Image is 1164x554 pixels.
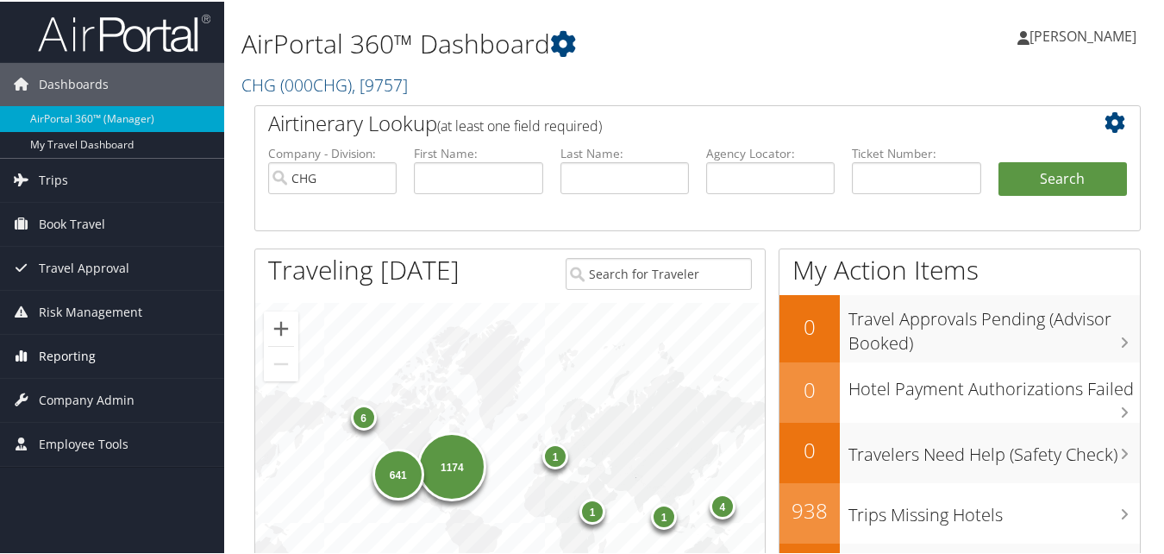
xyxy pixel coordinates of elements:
[998,161,1127,195] button: Search
[779,494,840,524] h2: 938
[848,297,1140,354] h3: Travel Approvals Pending (Advisor Booked)
[39,289,142,332] span: Risk Management
[542,442,568,468] div: 1
[38,11,210,52] img: airportal-logo.png
[372,446,423,498] div: 641
[352,72,408,95] span: , [ 9757 ]
[264,345,298,380] button: Zoom out
[848,493,1140,526] h3: Trips Missing Hotels
[1017,9,1154,60] a: [PERSON_NAME]
[264,310,298,344] button: Zoom in
[779,482,1140,542] a: 938Trips Missing Hotels
[39,201,105,244] span: Book Travel
[39,421,128,464] span: Employee Tools
[268,143,397,161] label: Company - Division:
[268,107,1054,136] h2: Airtinerary Lookup
[39,61,109,104] span: Dashboards
[779,293,1140,360] a: 0Travel Approvals Pending (Advisor Booked)
[848,367,1140,400] h3: Hotel Payment Authorizations Failed
[39,333,96,376] span: Reporting
[779,421,1140,482] a: 0Travelers Need Help (Safety Check)
[417,431,486,500] div: 1174
[280,72,352,95] span: ( 000CHG )
[241,24,849,60] h1: AirPortal 360™ Dashboard
[779,374,840,403] h2: 0
[39,157,68,200] span: Trips
[779,250,1140,286] h1: My Action Items
[1029,25,1136,44] span: [PERSON_NAME]
[39,377,135,420] span: Company Admin
[706,143,835,161] label: Agency Locator:
[241,72,408,95] a: CHG
[560,143,689,161] label: Last Name:
[852,143,980,161] label: Ticket Number:
[651,501,677,527] div: 1
[779,434,840,463] h2: 0
[848,432,1140,465] h3: Travelers Need Help (Safety Check)
[779,361,1140,421] a: 0Hotel Payment Authorizations Failed
[350,403,376,429] div: 6
[566,256,752,288] input: Search for Traveler
[579,497,605,523] div: 1
[268,250,460,286] h1: Traveling [DATE]
[710,491,735,517] div: 4
[779,311,840,340] h2: 0
[39,245,129,288] span: Travel Approval
[414,143,542,161] label: First Name:
[437,115,602,134] span: (at least one field required)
